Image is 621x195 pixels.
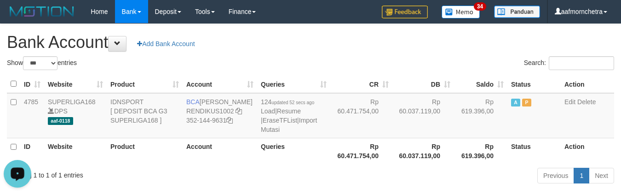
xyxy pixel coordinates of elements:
[524,56,614,70] label: Search:
[186,107,234,115] a: RENDIKUS1002
[107,75,183,93] th: Product: activate to sort column ascending
[44,138,107,164] th: Website
[564,98,575,106] a: Edit
[7,167,252,180] div: Showing 1 to 1 of 1 entries
[183,75,257,93] th: Account: activate to sort column ascending
[561,138,614,164] th: Action
[48,98,96,106] a: SUPERLIGA168
[226,117,233,124] a: Copy 3521449631 to clipboard
[261,98,314,106] span: 124
[20,75,44,93] th: ID: activate to sort column ascending
[20,93,44,138] td: 4785
[261,107,275,115] a: Load
[392,138,454,164] th: Rp 60.037.119,00
[577,98,596,106] a: Delete
[261,98,317,133] span: | | |
[330,138,392,164] th: Rp 60.471.754,00
[236,107,242,115] a: Copy RENDIKUS1002 to clipboard
[574,168,589,183] a: 1
[186,98,200,106] span: BCA
[537,168,574,183] a: Previous
[257,75,330,93] th: Queries: activate to sort column ascending
[442,6,480,18] img: Button%20Memo.svg
[44,75,107,93] th: Website: activate to sort column ascending
[330,75,392,93] th: CR: activate to sort column ascending
[257,138,330,164] th: Queries
[549,56,614,70] input: Search:
[392,93,454,138] td: Rp 60.037.119,00
[494,6,540,18] img: panduan.png
[44,93,107,138] td: DPS
[454,93,507,138] td: Rp 619.396,00
[507,138,561,164] th: Status
[263,117,297,124] a: EraseTFList
[107,138,183,164] th: Product
[261,117,317,133] a: Import Mutasi
[131,36,201,52] a: Add Bank Account
[23,56,57,70] select: Showentries
[183,138,257,164] th: Account
[522,99,531,106] span: Paused
[511,99,520,106] span: Active
[474,2,486,11] span: 34
[20,138,44,164] th: ID
[7,33,614,52] h1: Bank Account
[183,93,257,138] td: [PERSON_NAME] 352-144-9631
[271,100,314,105] span: updated 52 secs ago
[48,117,73,125] span: aaf-0118
[7,56,77,70] label: Show entries
[454,138,507,164] th: Rp 619.396,00
[561,75,614,93] th: Action
[107,93,183,138] td: IDNSPORT [ DEPOSIT BCA G3 SUPERLIGA168 ]
[392,75,454,93] th: DB: activate to sort column ascending
[589,168,614,183] a: Next
[454,75,507,93] th: Saldo: activate to sort column ascending
[277,107,301,115] a: Resume
[382,6,428,18] img: Feedback.jpg
[330,93,392,138] td: Rp 60.471.754,00
[7,5,77,18] img: MOTION_logo.png
[4,4,31,31] button: Open LiveChat chat widget
[507,75,561,93] th: Status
